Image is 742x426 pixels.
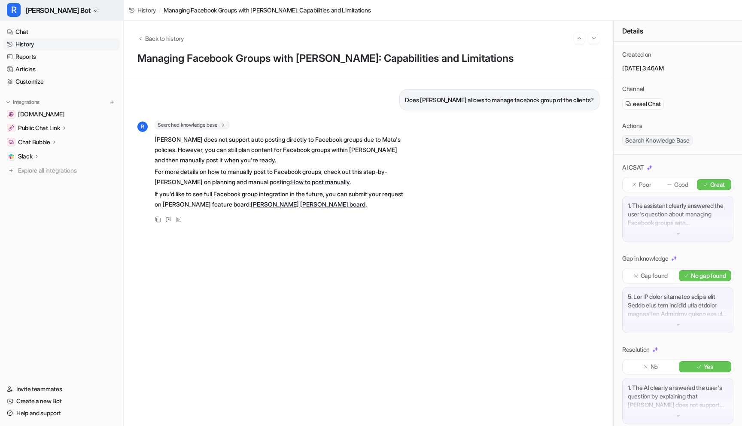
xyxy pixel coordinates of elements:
span: / [159,6,161,15]
span: R [137,122,148,132]
p: Gap in knowledge [622,254,669,263]
a: Reports [3,51,120,63]
button: Back to history [137,34,184,43]
p: AI CSAT [622,163,644,172]
span: Explore all integrations [18,164,116,177]
img: Next session [591,34,597,42]
img: down-arrow [675,413,681,419]
span: Managing Facebook Groups with [PERSON_NAME]: Capabilities and Limitations [164,6,371,15]
p: Great [710,180,725,189]
img: expand menu [5,99,11,105]
img: Slack [9,154,14,159]
span: R [7,3,21,17]
p: For more details on how to manually post to Facebook groups, check out this step-by-[PERSON_NAME]... [155,167,406,187]
h1: Managing Facebook Groups with [PERSON_NAME]: Capabilities and Limitations [137,52,599,65]
span: [PERSON_NAME] Bot [26,4,91,16]
span: eesel Chat [633,100,661,108]
span: History [137,6,156,15]
button: Integrations [3,98,42,106]
img: getrella.com [9,112,14,117]
a: eesel Chat [625,100,661,108]
p: Channel [622,85,644,93]
a: getrella.com[DOMAIN_NAME] [3,108,120,120]
p: Does [PERSON_NAME] allows to manage facebook group of the clients? [405,95,594,105]
a: Create a new Bot [3,395,120,407]
p: Good [674,180,688,189]
p: 5. Lor IP dolor sitametco adipis elit Seddo eius tem incidid utla etdolor magnaali en Adminimv qu... [628,292,728,318]
img: down-arrow [675,231,681,237]
img: Previous session [576,34,582,42]
p: Actions [622,122,642,130]
p: Integrations [13,99,40,106]
p: Created on [622,50,651,59]
button: Go to next session [588,33,599,44]
a: History [3,38,120,50]
div: Details [614,21,742,42]
p: Resolution [622,345,650,354]
a: [PERSON_NAME] [PERSON_NAME] board [251,201,365,208]
a: Articles [3,63,120,75]
p: [DATE] 3:46AM [622,64,733,73]
p: Slack [18,152,33,161]
p: Yes [704,362,713,371]
button: Go to previous session [574,33,585,44]
p: No gap found [691,271,726,280]
img: menu_add.svg [109,99,115,105]
a: How to post manually [291,178,350,186]
p: Gap found [641,271,668,280]
a: Customize [3,76,120,88]
a: History [129,6,156,15]
img: explore all integrations [7,166,15,175]
p: [PERSON_NAME] does not support auto posting directly to Facebook groups due to Meta's policies. H... [155,134,406,165]
p: 1. The assistant clearly answered the user's question about managing Facebook groups with [PERSON... [628,201,728,227]
img: Chat Bubble [9,140,14,145]
span: Searched knowledge base [155,121,229,129]
span: Back to history [145,34,184,43]
p: Poor [639,180,651,189]
img: eeselChat [625,101,631,107]
span: Search Knowledge Base [622,135,693,146]
p: Public Chat Link [18,124,60,132]
p: If you'd like to see full Facebook group integration in the future, you can submit your request o... [155,189,406,210]
img: Public Chat Link [9,125,14,131]
a: Invite teammates [3,383,120,395]
p: 1. The AI clearly answered the user's question by explaining that [PERSON_NAME] does not support ... [628,383,728,409]
p: Chat Bubble [18,138,50,146]
img: down-arrow [675,322,681,328]
span: [DOMAIN_NAME] [18,110,64,119]
a: Chat [3,26,120,38]
p: No [651,362,658,371]
a: Explore all integrations [3,164,120,176]
a: Help and support [3,407,120,419]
